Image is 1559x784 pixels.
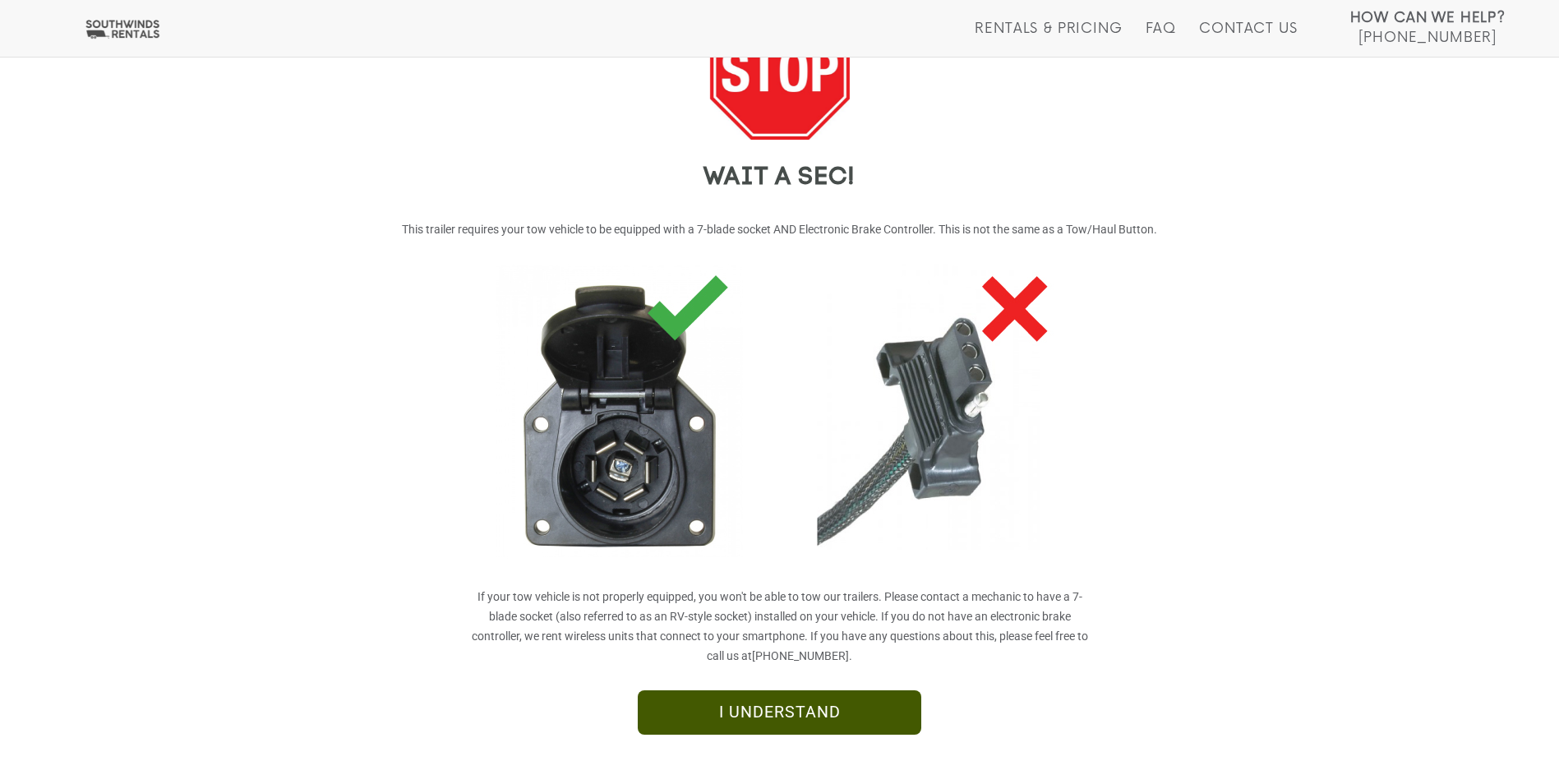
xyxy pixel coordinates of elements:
[480,247,759,587] img: trailerwiring-01.jpg
[1350,8,1506,44] a: How Can We Help? [PHONE_NUMBER]
[800,247,1080,587] img: trailerwiring-02.jpg
[638,690,921,735] a: I UNDERSTAND
[1146,21,1177,57] a: FAQ
[299,219,1261,239] p: This trailer requires your tow vehicle to be equipped with a 7-blade socket AND Electronic Brake ...
[752,649,849,662] a: [PHONE_NUMBER]
[1358,30,1497,46] span: [PHONE_NUMBER]
[1350,10,1506,26] strong: How Can We Help?
[472,587,1088,666] p: If your tow vehicle is not properly equipped, you won't be able to tow our trailers. Please conta...
[299,164,1261,191] h2: WAIT A SEC!
[1199,21,1297,57] a: Contact Us
[82,19,163,39] img: Southwinds Rentals Logo
[975,21,1122,57] a: Rentals & Pricing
